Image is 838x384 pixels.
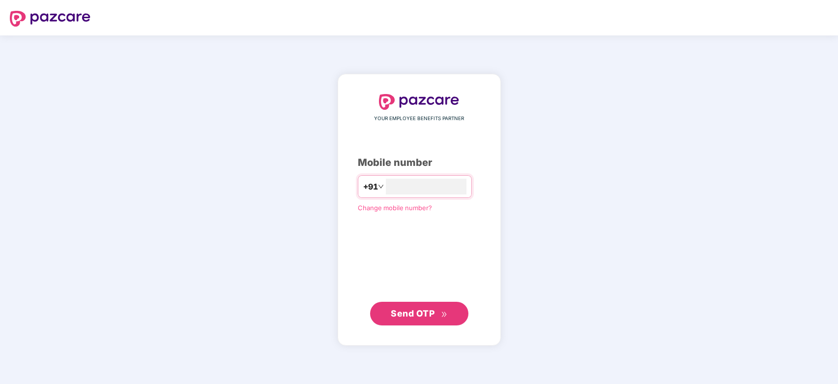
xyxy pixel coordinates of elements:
span: +91 [363,181,378,193]
span: Send OTP [391,308,434,319]
div: Mobile number [358,155,481,170]
span: double-right [441,311,447,318]
a: Change mobile number? [358,204,432,212]
span: down [378,184,384,190]
img: logo [379,94,460,110]
img: logo [10,11,90,27]
span: YOUR EMPLOYEE BENEFITS PARTNER [374,115,464,123]
button: Send OTPdouble-right [370,302,468,325]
